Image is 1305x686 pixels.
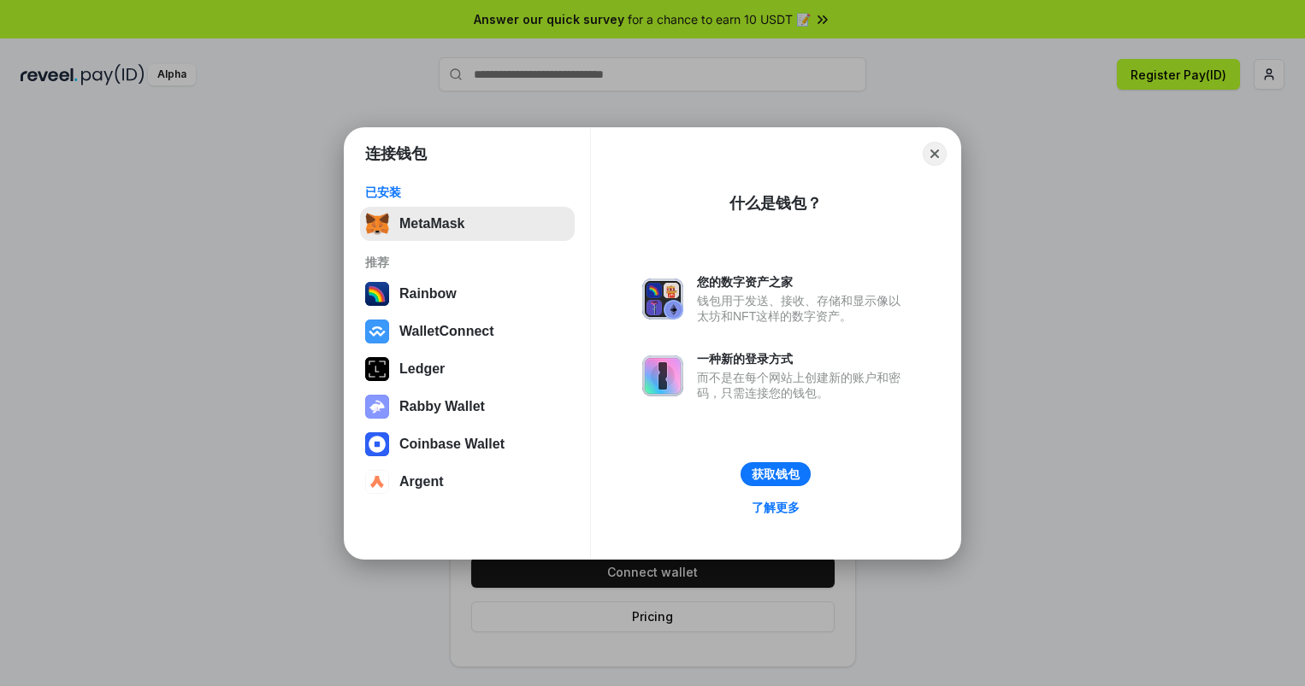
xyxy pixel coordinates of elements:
div: WalletConnect [399,324,494,339]
div: 已安装 [365,185,570,200]
div: MetaMask [399,216,464,232]
div: Argent [399,474,444,490]
button: Coinbase Wallet [360,427,575,461]
img: svg+xml,%3Csvg%20fill%3D%22none%22%20height%3D%2233%22%20viewBox%3D%220%200%2035%2033%22%20width%... [365,212,389,236]
img: svg+xml,%3Csvg%20xmlns%3D%22http%3A%2F%2Fwww.w3.org%2F2000%2Fsvg%22%20fill%3D%22none%22%20viewBox... [642,355,683,396]
div: 钱包用于发送、接收、存储和显示像以太坊和NFT这样的数字资产。 [697,293,909,324]
img: svg+xml,%3Csvg%20xmlns%3D%22http%3A%2F%2Fwww.w3.org%2F2000%2Fsvg%22%20fill%3D%22none%22%20viewBox... [365,395,389,419]
div: 一种新的登录方式 [697,351,909,366]
div: 推荐 [365,255,570,270]
div: 您的数字资产之家 [697,274,909,290]
div: Rainbow [399,286,457,302]
img: svg+xml,%3Csvg%20width%3D%2228%22%20height%3D%2228%22%20viewBox%3D%220%200%2028%2028%22%20fill%3D... [365,320,389,343]
button: 获取钱包 [741,462,811,486]
img: svg+xml,%3Csvg%20width%3D%2228%22%20height%3D%2228%22%20viewBox%3D%220%200%2028%2028%22%20fill%3D... [365,432,389,456]
button: Close [923,142,947,166]
button: MetaMask [360,207,575,241]
img: svg+xml,%3Csvg%20xmlns%3D%22http%3A%2F%2Fwww.w3.org%2F2000%2Fsvg%22%20fill%3D%22none%22%20viewBox... [642,279,683,320]
div: 获取钱包 [752,466,800,482]
button: Ledger [360,352,575,386]
button: WalletConnect [360,314,575,349]
div: 什么是钱包？ [729,193,822,214]
img: svg+xml,%3Csvg%20width%3D%22120%22%20height%3D%22120%22%20viewBox%3D%220%200%20120%20120%22%20fil... [365,282,389,306]
div: 而不是在每个网站上创建新的账户和密码，只需连接您的钱包。 [697,370,909,401]
img: svg+xml,%3Csvg%20xmlns%3D%22http%3A%2F%2Fwww.w3.org%2F2000%2Fsvg%22%20width%3D%2228%22%20height%3... [365,357,389,381]
div: Rabby Wallet [399,399,485,414]
button: Rabby Wallet [360,390,575,424]
img: svg+xml,%3Csvg%20width%3D%2228%22%20height%3D%2228%22%20viewBox%3D%220%200%2028%2028%22%20fill%3D... [365,470,389,494]
a: 了解更多 [741,496,810,519]
h1: 连接钱包 [365,144,427,164]
button: Rainbow [360,277,575,311]
div: Coinbase Wallet [399,437,505,452]
button: Argent [360,465,575,499]
div: 了解更多 [752,500,800,515]
div: Ledger [399,361,445,377]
